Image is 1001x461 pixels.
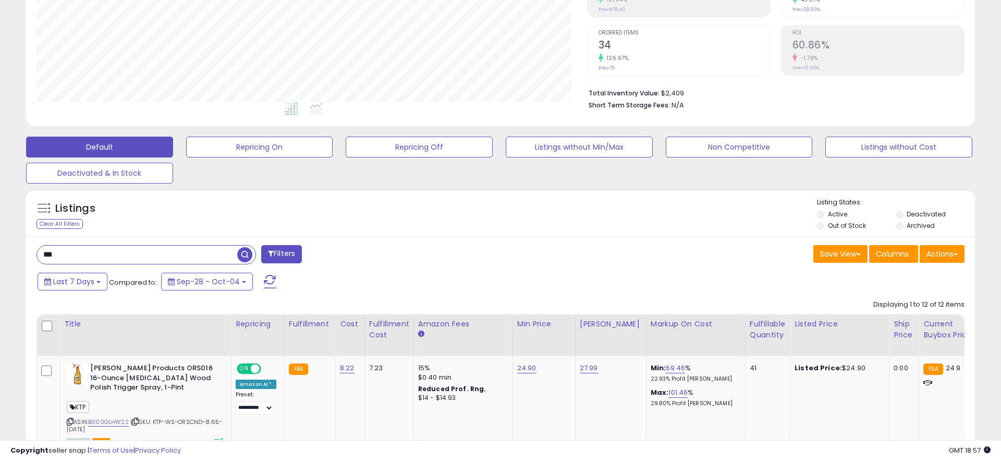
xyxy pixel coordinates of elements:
span: | SKU: KTP-WS-ORSCND-8.65-[DATE] [67,418,222,433]
label: Active [828,210,847,219]
button: Filters [261,245,302,263]
th: The percentage added to the cost of goods (COGS) that forms the calculator for Min & Max prices. [646,314,745,356]
span: 24.9 [946,363,961,373]
button: Deactivated & In Stock [26,163,173,184]
h2: 34 [599,39,770,53]
button: Actions [920,245,965,263]
span: KTP [67,401,89,413]
div: Current Buybox Price [923,319,977,341]
div: Displaying 1 to 12 of 12 items [873,300,965,310]
a: Privacy Policy [135,445,181,455]
div: Min Price [517,319,571,330]
button: Listings without Cost [825,137,972,157]
div: Clear All Filters [36,219,83,229]
button: Repricing Off [346,137,493,157]
p: 22.93% Profit [PERSON_NAME] [651,375,737,383]
small: FBA [289,363,308,375]
div: Fulfillable Quantity [750,319,786,341]
div: Preset: [236,391,276,415]
div: % [651,388,737,407]
div: $0.40 min [418,373,505,382]
div: % [651,363,737,383]
li: $2,409 [589,86,957,99]
div: 7.23 [369,363,406,373]
div: Markup on Cost [651,319,741,330]
b: Total Inventory Value: [589,89,660,98]
div: $14 - $14.93 [418,394,505,403]
label: Archived [907,221,935,230]
span: Columns [876,249,909,259]
button: Last 7 Days [38,273,107,290]
span: Compared to: [109,277,157,287]
span: Sep-28 - Oct-04 [177,276,240,287]
button: Sep-28 - Oct-04 [161,273,253,290]
b: [PERSON_NAME] Products ORS016 16-Ounce [MEDICAL_DATA] Wood Polish Trigger Spray, 1-Pint [90,363,217,395]
div: Amazon Fees [418,319,508,330]
div: Fulfillment Cost [369,319,409,341]
button: Repricing On [186,137,333,157]
div: 15% [418,363,505,373]
b: Max: [651,387,669,397]
a: 8.22 [340,363,355,373]
button: Save View [813,245,868,263]
button: Default [26,137,173,157]
div: $24.90 [795,363,881,373]
h2: 60.86% [792,39,964,53]
a: 101.46 [668,387,688,398]
a: 24.90 [517,363,536,373]
div: seller snap | | [10,446,181,456]
span: ON [238,365,251,373]
span: Last 7 Days [53,276,94,287]
a: Terms of Use [89,445,133,455]
b: Listed Price: [795,363,842,373]
img: 415vRDmoUAL._SL40_.jpg [67,363,88,384]
div: 41 [750,363,782,373]
div: Listed Price [795,319,885,330]
span: N/A [672,100,684,110]
p: Listing States: [817,198,974,208]
label: Out of Stock [828,221,866,230]
small: 126.67% [603,54,629,62]
strong: Copyright [10,445,48,455]
b: Min: [651,363,666,373]
div: Cost [340,319,360,330]
span: ROI [792,30,964,36]
small: Prev: 61.96% [792,65,820,71]
div: 0.00 [894,363,911,373]
div: Fulfillment [289,319,331,330]
small: Prev: 28.93% [792,6,820,13]
small: -1.78% [797,54,818,62]
div: [PERSON_NAME] [580,319,642,330]
small: FBA [923,363,943,375]
small: Prev: $78.40 [599,6,625,13]
label: Deactivated [907,210,946,219]
div: Title [64,319,227,330]
h5: Listings [55,201,95,216]
a: 27.99 [580,363,598,373]
b: Short Term Storage Fees: [589,101,670,110]
b: Reduced Prof. Rng. [418,384,486,393]
button: Columns [869,245,918,263]
div: Ship Price [894,319,914,341]
small: Prev: 15 [599,65,615,71]
button: Non Competitive [666,137,813,157]
button: Listings without Min/Max [506,137,653,157]
span: Ordered Items [599,30,770,36]
small: Amazon Fees. [418,330,424,339]
p: 29.80% Profit [PERSON_NAME] [651,400,737,407]
a: B000GLHW22 [88,418,129,427]
span: OFF [260,365,276,373]
a: 69.46 [666,363,685,373]
div: Amazon AI * [236,380,276,389]
span: 2025-10-12 18:57 GMT [949,445,991,455]
div: Repricing [236,319,280,330]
